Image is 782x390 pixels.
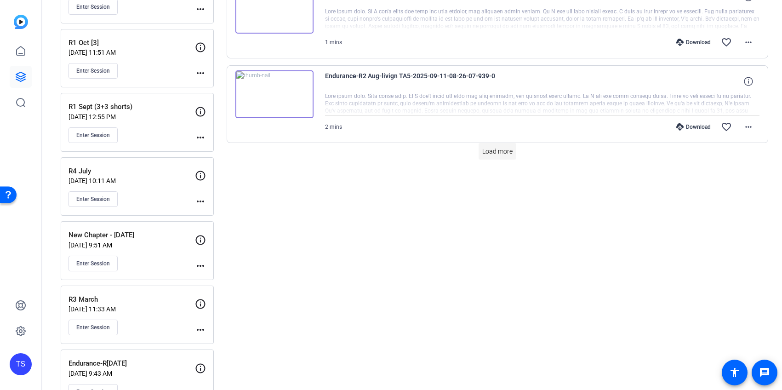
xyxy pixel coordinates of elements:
p: [DATE] 9:43 AM [68,370,195,377]
button: Enter Session [68,63,118,79]
mat-icon: favorite_border [721,37,732,48]
mat-icon: message [759,367,770,378]
p: R1 Sept (3+3 shorts) [68,102,195,112]
mat-icon: more_horiz [195,196,206,207]
span: Enter Session [76,3,110,11]
p: Endurance-R[DATE] [68,358,195,369]
img: blue-gradient.svg [14,15,28,29]
p: [DATE] 10:11 AM [68,177,195,184]
div: Download [672,39,715,46]
p: [DATE] 9:51 AM [68,241,195,249]
mat-icon: more_horiz [195,260,206,271]
button: Enter Session [68,191,118,207]
span: Endurance-R2 Aug-livign TA5-2025-09-11-08-26-07-939-0 [325,70,495,92]
p: R3 March [68,294,195,305]
span: Enter Session [76,324,110,331]
p: [DATE] 11:51 AM [68,49,195,56]
mat-icon: accessibility [729,367,740,378]
p: R4 July [68,166,195,177]
button: Enter Session [68,320,118,335]
button: Enter Session [68,127,118,143]
img: thumb-nail [235,70,314,118]
span: 2 mins [325,124,342,130]
div: Download [672,123,715,131]
mat-icon: more_horiz [195,4,206,15]
div: TS [10,353,32,375]
mat-icon: favorite_border [721,121,732,132]
span: 1 mins [325,39,342,46]
span: Enter Session [76,260,110,267]
mat-icon: more_horiz [743,121,754,132]
p: [DATE] 11:33 AM [68,305,195,313]
span: Enter Session [76,67,110,75]
mat-icon: more_horiz [195,324,206,335]
button: Enter Session [68,256,118,271]
mat-icon: more_horiz [195,68,206,79]
span: Load more [482,147,513,156]
mat-icon: more_horiz [743,37,754,48]
p: [DATE] 12:55 PM [68,113,195,120]
p: R1 Oct [3] [68,38,195,48]
span: Enter Session [76,195,110,203]
span: Enter Session [76,132,110,139]
button: Load more [479,143,516,160]
p: New Chapter - [DATE] [68,230,195,241]
mat-icon: more_horiz [195,132,206,143]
